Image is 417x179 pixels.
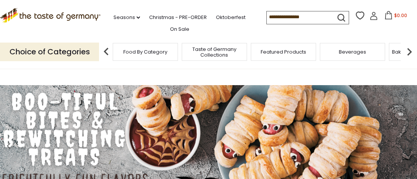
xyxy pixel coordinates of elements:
a: Taste of Germany Collections [184,46,245,58]
img: previous arrow [99,44,114,59]
a: Christmas - PRE-ORDER [149,13,207,22]
span: $0.00 [394,12,407,19]
a: Oktoberfest [216,13,245,22]
button: $0.00 [379,11,412,22]
a: Beverages [339,49,366,55]
a: On Sale [170,25,189,33]
img: next arrow [402,44,417,59]
a: Food By Category [123,49,167,55]
a: Featured Products [261,49,306,55]
a: Seasons [113,13,140,22]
